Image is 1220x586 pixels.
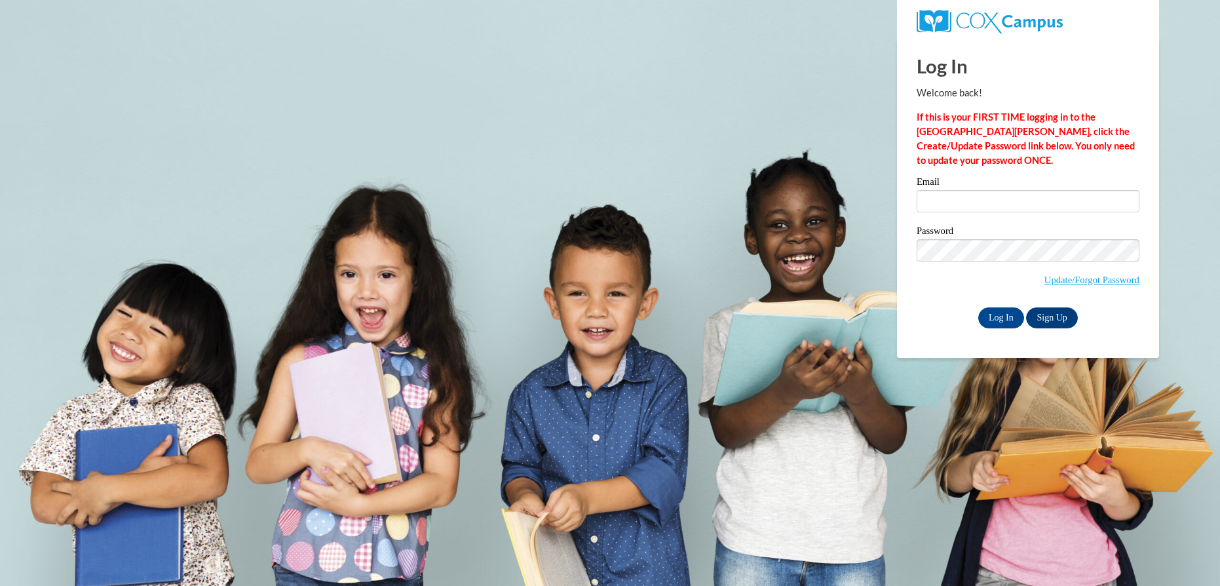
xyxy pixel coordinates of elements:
label: Email [917,177,1139,190]
a: COX Campus [917,15,1063,26]
a: Update/Forgot Password [1044,275,1139,285]
a: Sign Up [1026,307,1077,328]
p: Welcome back! [917,86,1139,100]
h1: Log In [917,52,1139,79]
input: Log In [978,307,1024,328]
strong: If this is your FIRST TIME logging in to the [GEOGRAPHIC_DATA][PERSON_NAME], click the Create/Upd... [917,111,1135,166]
img: COX Campus [917,10,1063,33]
label: Password [917,226,1139,239]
